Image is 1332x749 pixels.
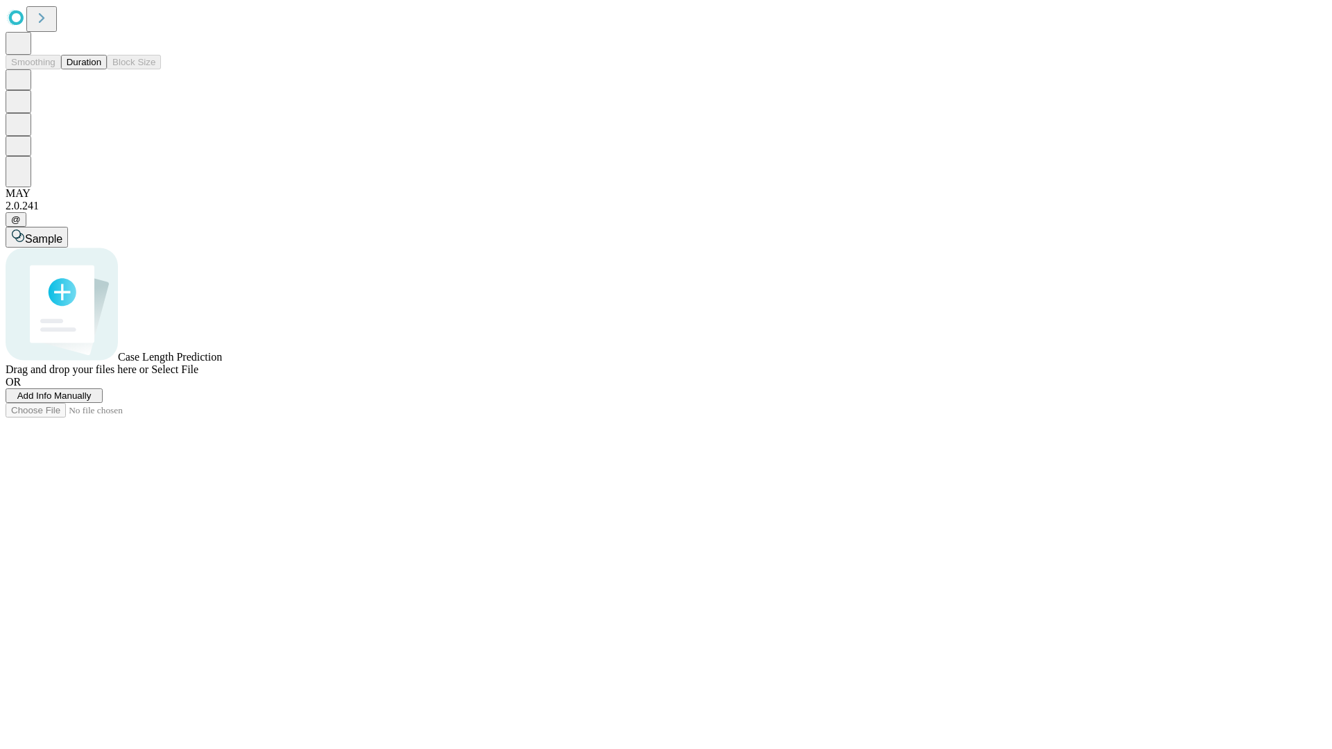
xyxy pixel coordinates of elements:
[6,187,1326,200] div: MAY
[6,212,26,227] button: @
[151,363,198,375] span: Select File
[6,388,103,403] button: Add Info Manually
[107,55,161,69] button: Block Size
[25,233,62,245] span: Sample
[6,200,1326,212] div: 2.0.241
[61,55,107,69] button: Duration
[6,363,148,375] span: Drag and drop your files here or
[6,55,61,69] button: Smoothing
[17,390,92,401] span: Add Info Manually
[6,376,21,388] span: OR
[6,227,68,248] button: Sample
[11,214,21,225] span: @
[118,351,222,363] span: Case Length Prediction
